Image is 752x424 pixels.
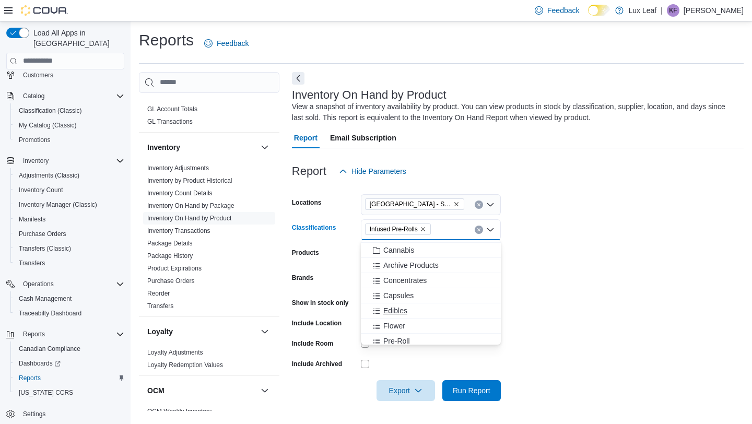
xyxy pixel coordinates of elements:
[2,67,128,83] button: Customers
[383,290,414,301] span: Capsules
[383,305,407,316] span: Edibles
[147,142,256,152] button: Inventory
[147,302,173,310] a: Transfers
[147,176,232,185] span: Inventory by Product Historical
[684,4,744,17] p: [PERSON_NAME]
[15,228,124,240] span: Purchase Orders
[147,385,256,396] button: OCM
[377,380,435,401] button: Export
[361,258,501,273] button: Archive Products
[147,202,234,209] a: Inventory On Hand by Package
[10,118,128,133] button: My Catalog (Classic)
[147,348,203,357] span: Loyalty Adjustments
[10,133,128,147] button: Promotions
[10,241,128,256] button: Transfers (Classic)
[15,292,124,305] span: Cash Management
[453,201,460,207] button: Remove Edmonton - SouthPark from selection in this group
[147,215,231,222] a: Inventory On Hand by Product
[19,171,79,180] span: Adjustments (Classic)
[292,299,349,307] label: Show in stock only
[147,164,209,172] span: Inventory Adjustments
[292,165,326,178] h3: Report
[147,190,213,197] a: Inventory Count Details
[15,372,45,384] a: Reports
[15,228,70,240] a: Purchase Orders
[15,184,67,196] a: Inventory Count
[15,104,86,117] a: Classification (Classic)
[370,224,418,234] span: Infused Pre-Rolls
[15,357,65,370] a: Dashboards
[10,256,128,270] button: Transfers
[19,230,66,238] span: Purchase Orders
[292,89,446,101] h3: Inventory On Hand by Product
[19,374,41,382] span: Reports
[15,198,124,211] span: Inventory Manager (Classic)
[15,104,124,117] span: Classification (Classic)
[15,213,124,226] span: Manifests
[147,202,234,210] span: Inventory On Hand by Package
[370,199,451,209] span: [GEOGRAPHIC_DATA] - SouthPark
[147,277,195,285] a: Purchase Orders
[15,257,124,269] span: Transfers
[19,309,81,317] span: Traceabilty Dashboard
[147,177,232,184] a: Inventory by Product Historical
[10,371,128,385] button: Reports
[2,406,128,421] button: Settings
[147,240,193,247] a: Package Details
[23,92,44,100] span: Catalog
[19,201,97,209] span: Inventory Manager (Classic)
[139,103,279,132] div: Finance
[139,346,279,375] div: Loyalty
[15,134,55,146] a: Promotions
[365,223,431,235] span: Infused Pre-Rolls
[335,161,410,182] button: Hide Parameters
[217,38,249,49] span: Feedback
[383,260,439,270] span: Archive Products
[10,341,128,356] button: Canadian Compliance
[667,4,679,17] div: Kaley Fischer
[383,380,429,401] span: Export
[486,226,495,234] button: Close list of options
[15,169,84,182] a: Adjustments (Classic)
[475,201,483,209] button: Clear input
[139,405,279,422] div: OCM
[10,168,128,183] button: Adjustments (Classic)
[294,127,318,148] span: Report
[2,327,128,341] button: Reports
[19,359,61,368] span: Dashboards
[21,5,68,16] img: Cova
[15,343,85,355] a: Canadian Compliance
[147,289,170,298] span: Reorder
[147,227,210,235] span: Inventory Transactions
[147,408,211,415] a: OCM Weekly Inventory
[147,105,197,113] a: GL Account Totals
[23,330,45,338] span: Reports
[15,119,81,132] a: My Catalog (Classic)
[23,157,49,165] span: Inventory
[147,227,210,234] a: Inventory Transactions
[200,33,253,54] a: Feedback
[2,154,128,168] button: Inventory
[19,69,57,81] a: Customers
[2,277,128,291] button: Operations
[19,408,50,420] a: Settings
[19,155,53,167] button: Inventory
[147,239,193,248] span: Package Details
[15,386,77,399] a: [US_STATE] CCRS
[19,121,77,129] span: My Catalog (Classic)
[453,385,490,396] span: Run Report
[10,103,128,118] button: Classification (Classic)
[383,321,405,331] span: Flower
[361,319,501,334] button: Flower
[19,68,124,81] span: Customers
[147,118,193,125] a: GL Transactions
[15,134,124,146] span: Promotions
[661,4,663,17] p: |
[19,90,124,102] span: Catalog
[139,162,279,316] div: Inventory
[147,349,203,356] a: Loyalty Adjustments
[147,252,193,260] a: Package History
